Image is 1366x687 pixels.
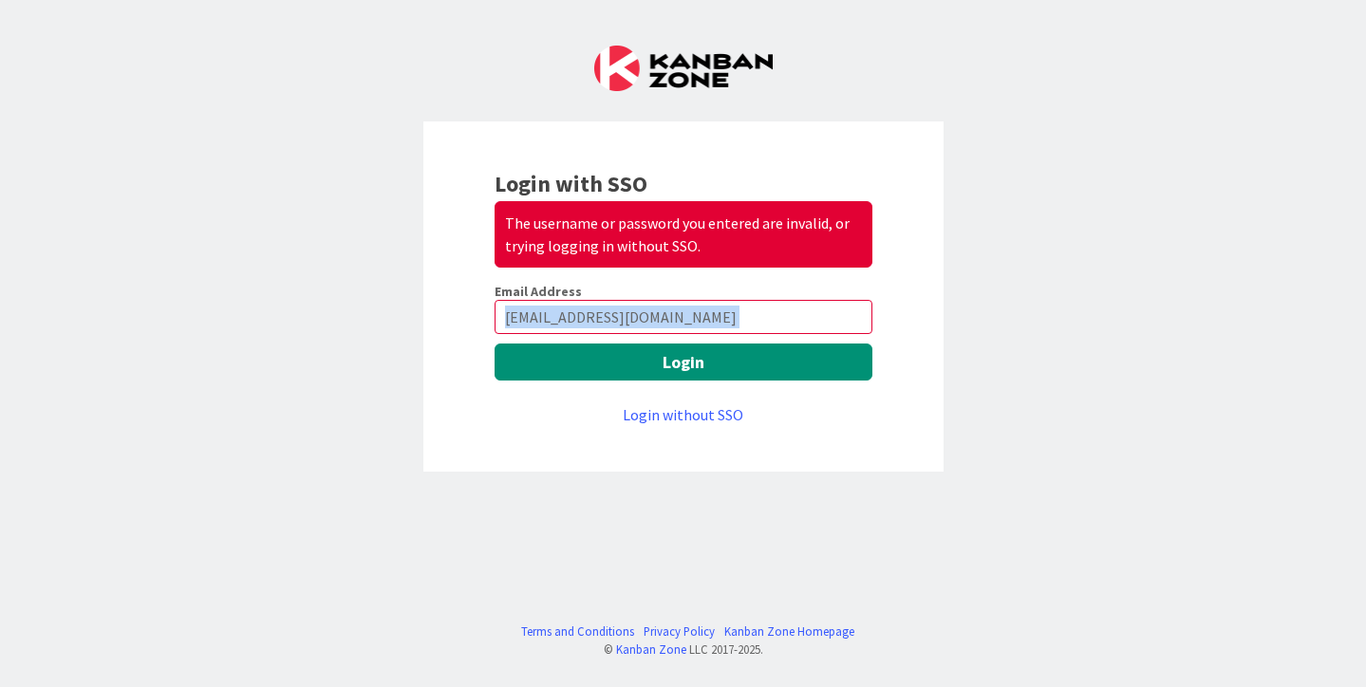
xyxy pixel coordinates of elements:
[521,622,634,641] a: Terms and Conditions
[594,46,773,91] img: Kanban Zone
[644,622,715,641] a: Privacy Policy
[495,343,872,381] button: Login
[495,283,582,300] label: Email Address
[623,405,743,424] a: Login without SSO
[724,622,854,641] a: Kanban Zone Homepage
[495,201,872,268] div: The username or password you entered are invalid, or trying logging in without SSO.
[512,641,854,659] div: © LLC 2017- 2025 .
[616,641,686,657] a: Kanban Zone
[495,169,647,198] b: Login with SSO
